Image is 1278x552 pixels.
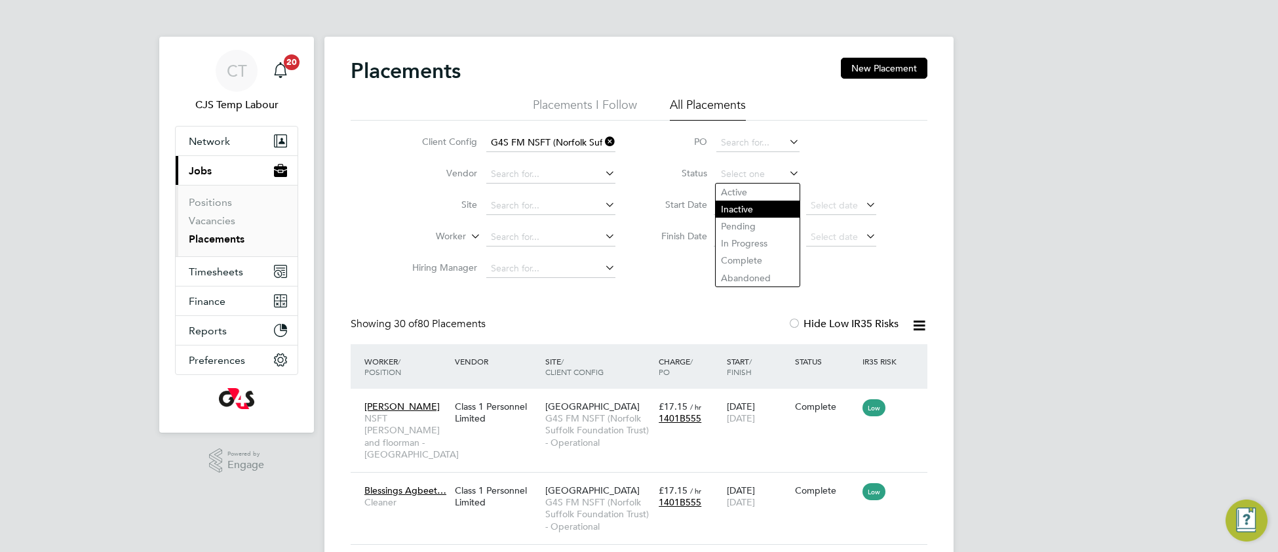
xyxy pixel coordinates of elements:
a: Positions [189,196,232,208]
span: / hr [690,486,701,496]
button: Reports [176,316,298,345]
span: 1401B555 [659,412,701,424]
span: Finance [189,295,225,307]
span: Select date [811,199,858,211]
label: Start Date [648,199,707,210]
a: CTCJS Temp Labour [175,50,298,113]
li: Pending [716,218,800,235]
span: £17.15 [659,401,687,412]
div: Site [542,349,655,384]
div: Jobs [176,185,298,256]
label: Vendor [402,167,477,179]
span: Low [862,483,885,500]
input: Search for... [486,260,615,278]
span: / hr [690,402,701,412]
li: All Placements [670,97,746,121]
button: Timesheets [176,257,298,286]
span: Network [189,135,230,148]
span: 1401B555 [659,496,701,508]
div: Worker [361,349,452,384]
div: Class 1 Personnel Limited [452,478,542,515]
a: Powered byEngage [209,448,265,473]
span: 30 of [394,317,417,330]
div: Status [792,349,860,373]
div: Charge [655,349,724,384]
input: Search for... [486,134,615,152]
span: [GEOGRAPHIC_DATA] [545,401,640,412]
input: Search for... [486,228,615,246]
label: PO [648,136,707,148]
button: Network [176,127,298,155]
span: [PERSON_NAME] [364,401,440,412]
span: / Position [364,356,401,377]
button: Jobs [176,156,298,185]
span: [DATE] [727,412,755,424]
span: Engage [227,460,264,471]
div: Class 1 Personnel Limited [452,394,542,431]
label: Site [402,199,477,210]
span: Cleaner [364,496,448,508]
span: Select date [811,231,858,243]
div: Start [724,349,792,384]
span: CT [227,62,247,79]
span: NSFT [PERSON_NAME] and floorman - [GEOGRAPHIC_DATA] [364,412,448,460]
input: Select one [716,165,800,184]
span: [DATE] [727,496,755,508]
li: In Progress [716,235,800,252]
button: New Placement [841,58,927,79]
div: Showing [351,317,488,331]
li: Abandoned [716,269,800,286]
div: IR35 Risk [859,349,904,373]
li: Inactive [716,201,800,218]
label: Hiring Manager [402,262,477,273]
a: 20 [267,50,294,92]
h2: Placements [351,58,461,84]
span: Reports [189,325,227,337]
input: Search for... [716,134,800,152]
span: Low [862,399,885,416]
div: [DATE] [724,478,792,515]
span: £17.15 [659,484,687,496]
li: Complete [716,252,800,269]
span: / Finish [727,356,752,377]
span: 80 Placements [394,317,486,330]
a: Vacancies [189,214,235,227]
span: Powered by [227,448,264,460]
div: [DATE] [724,394,792,431]
label: Finish Date [648,230,707,242]
label: Client Config [402,136,477,148]
span: [GEOGRAPHIC_DATA] [545,484,640,496]
span: CJS Temp Labour [175,97,298,113]
span: 20 [284,54,300,70]
nav: Main navigation [159,37,314,433]
li: Placements I Follow [533,97,637,121]
input: Search for... [486,165,615,184]
span: G4S FM NSFT (Norfolk Suffolk Foundation Trust) - Operational [545,412,652,448]
label: Status [648,167,707,179]
span: Timesheets [189,266,243,278]
button: Finance [176,286,298,315]
img: g4s-logo-retina.png [219,388,254,409]
a: Blessings Agbeet…CleanerClass 1 Personnel Limited[GEOGRAPHIC_DATA]G4S FM NSFT (Norfolk Suffolk Fo... [361,477,927,488]
span: / PO [659,356,693,377]
a: Go to home page [175,388,298,409]
span: Jobs [189,165,212,177]
a: Placements [189,233,244,245]
span: Preferences [189,354,245,366]
span: Blessings Agbeet… [364,484,446,496]
span: G4S FM NSFT (Norfolk Suffolk Foundation Trust) - Operational [545,496,652,532]
div: Complete [795,401,857,412]
li: Active [716,184,800,201]
input: Search for... [486,197,615,215]
button: Engage Resource Center [1226,500,1268,542]
div: Vendor [452,349,542,373]
span: / Client Config [545,356,604,377]
label: Hide Low IR35 Risks [788,317,899,330]
div: Complete [795,484,857,496]
a: [PERSON_NAME]NSFT [PERSON_NAME] and floorman - [GEOGRAPHIC_DATA]Class 1 Personnel Limited[GEOGRAP... [361,393,927,404]
label: Worker [391,230,466,243]
button: Preferences [176,345,298,374]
